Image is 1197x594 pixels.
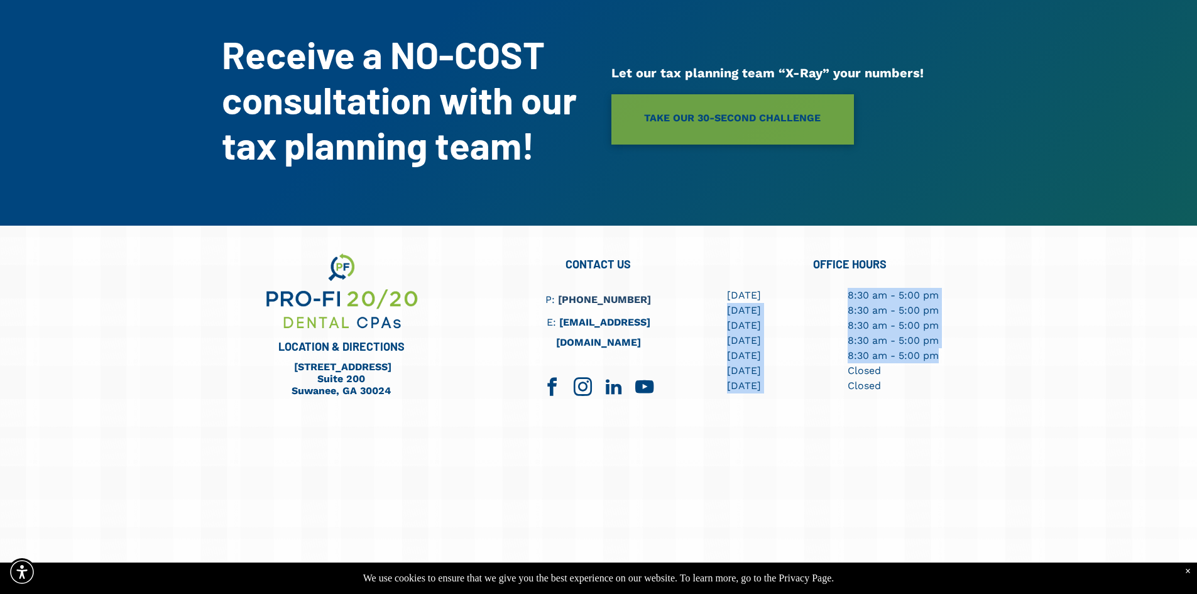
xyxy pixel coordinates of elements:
[848,365,881,377] span: Closed
[1185,566,1191,577] div: Dismiss notification
[317,373,365,385] a: Suite 200
[294,361,391,373] a: [STREET_ADDRESS]
[600,373,628,404] a: linkedin
[727,304,761,316] span: [DATE]
[644,104,821,132] span: TAKE OUR 30-SECOND CHALLENGE
[611,94,854,145] a: TAKE OUR 30-SECOND CHALLENGE
[727,380,761,392] span: [DATE]
[264,251,418,332] img: We are your dental business support consultants
[556,316,650,348] a: [EMAIL_ADDRESS][DOMAIN_NAME]
[566,257,631,271] span: CONTACT US
[538,373,566,404] a: facebook
[611,65,924,80] span: Let our tax planning team “X-Ray” your numbers!
[8,558,36,586] div: Accessibility Menu
[848,289,939,301] span: 8:30 am - 5:00 pm
[848,334,939,346] span: 8:30 am - 5:00 pm
[545,294,555,305] span: P:
[727,289,761,301] span: [DATE]
[292,385,391,397] a: Suwanee, GA 30024
[727,319,761,331] span: [DATE]
[727,349,761,361] span: [DATE]
[222,31,577,167] strong: Receive a NO-COST consultation with our tax planning team!
[558,294,651,305] a: [PHONE_NUMBER]
[569,373,597,404] a: instagram
[848,380,881,392] span: Closed
[727,334,761,346] span: [DATE]
[848,304,939,316] span: 8:30 am - 5:00 pm
[848,319,939,331] span: 8:30 am - 5:00 pm
[547,316,556,328] span: E:
[813,257,887,271] span: OFFICE HOURS
[848,349,939,361] span: 8:30 am - 5:00 pm
[727,365,761,377] span: [DATE]
[278,339,405,353] span: LOCATION & DIRECTIONS
[631,373,659,404] a: youtube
